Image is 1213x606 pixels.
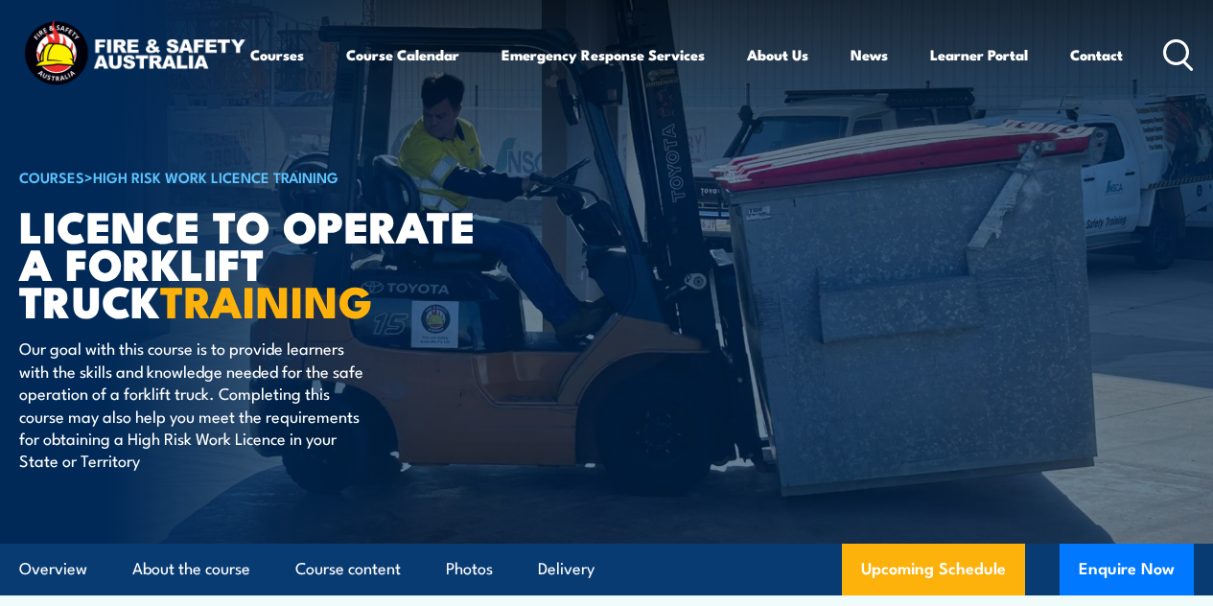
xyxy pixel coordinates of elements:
[1060,544,1194,595] button: Enquire Now
[842,544,1025,595] a: Upcoming Schedule
[930,32,1028,78] a: Learner Portal
[19,166,84,187] a: COURSES
[446,544,493,594] a: Photos
[346,32,459,78] a: Course Calendar
[538,544,595,594] a: Delivery
[19,337,369,471] p: Our goal with this course is to provide learners with the skills and knowledge needed for the saf...
[19,165,493,188] h6: >
[132,544,250,594] a: About the course
[19,206,493,318] h1: Licence to operate a forklift truck
[1070,32,1123,78] a: Contact
[160,267,373,333] strong: TRAINING
[295,544,401,594] a: Course content
[851,32,888,78] a: News
[93,166,338,187] a: High Risk Work Licence Training
[502,32,705,78] a: Emergency Response Services
[747,32,808,78] a: About Us
[250,32,304,78] a: Courses
[19,544,87,594] a: Overview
